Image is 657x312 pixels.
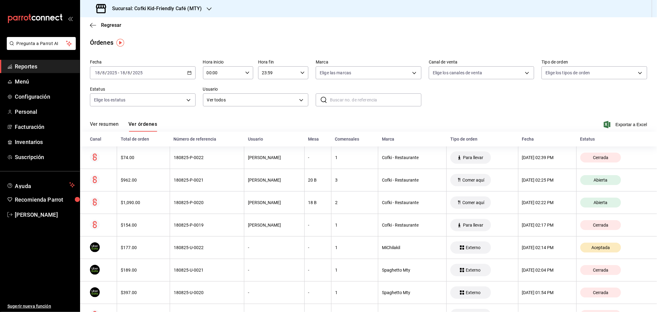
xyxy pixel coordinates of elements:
div: Usuario [248,137,301,142]
div: 180825-P-0020 [174,200,240,205]
div: 20 B [308,178,327,183]
div: - [308,155,327,160]
span: Elige los estatus [94,97,125,103]
span: Facturación [15,123,75,131]
span: / [105,70,107,75]
div: $962.00 [121,178,166,183]
div: Marca [382,137,443,142]
div: [DATE] 02:17 PM [522,223,573,228]
span: Menú [15,77,75,86]
span: Elige los canales de venta [433,70,482,76]
a: Pregunta a Parrot AI [4,45,76,51]
div: 1 [335,223,374,228]
span: / [125,70,127,75]
div: - [308,290,327,295]
span: Personal [15,108,75,116]
span: Elige los tipos de orden [545,70,590,76]
div: $397.00 [121,290,166,295]
span: [PERSON_NAME] [15,211,75,219]
div: $154.00 [121,223,166,228]
div: 1 [335,290,374,295]
span: Comer aquí [460,200,487,205]
label: Hora fin [258,60,308,64]
div: 180825-U-0022 [174,245,240,250]
span: Externo [463,290,483,295]
div: [DATE] 01:54 PM [522,290,573,295]
input: ---- [107,70,117,75]
div: [DATE] 02:14 PM [522,245,573,250]
div: [PERSON_NAME] [248,178,300,183]
span: Pregunta a Parrot AI [17,40,66,47]
div: Canal [90,137,113,142]
div: 1 [335,268,374,273]
div: navigation tabs [90,121,157,132]
span: Comer aquí [460,178,487,183]
img: Tooltip marker [116,39,124,47]
input: -- [102,70,105,75]
span: Elige las marcas [320,70,351,76]
span: Para llevar [460,223,486,228]
span: Ver todos [207,97,297,103]
span: Abierta [591,178,610,183]
label: Tipo de orden [541,60,647,64]
div: Total de orden [121,137,166,142]
input: -- [128,70,131,75]
span: - [118,70,119,75]
input: -- [120,70,125,75]
button: Regresar [90,22,121,28]
div: - [248,268,300,273]
div: Cofki - Restaurante [382,223,443,228]
span: Regresar [101,22,121,28]
div: [DATE] 02:22 PM [522,200,573,205]
div: 180825-P-0019 [174,223,240,228]
span: / [100,70,102,75]
div: Estatus [580,137,647,142]
span: Ayuda [15,181,67,189]
div: 180825-P-0021 [174,178,240,183]
label: Canal de venta [429,60,534,64]
span: Sugerir nueva función [7,303,75,310]
div: Cofki - Restaurante [382,155,443,160]
div: 1 [335,155,374,160]
span: Aceptada [589,245,612,250]
div: Fecha [522,137,573,142]
div: - [308,223,327,228]
span: Abierta [591,200,610,205]
label: Hora inicio [203,60,253,64]
div: 3 [335,178,374,183]
div: Cofki - Restaurante [382,178,443,183]
h3: Sucursal: Cofki Kid-Friendly Café (MTY) [107,5,202,12]
input: Buscar no. de referencia [330,94,421,106]
div: Tipo de orden [450,137,514,142]
div: $177.00 [121,245,166,250]
span: Inventarios [15,138,75,146]
div: - [308,268,327,273]
div: [DATE] 02:04 PM [522,268,573,273]
button: Ver órdenes [128,121,157,132]
div: [PERSON_NAME] [248,155,300,160]
button: Ver resumen [90,121,119,132]
span: Cerrada [590,290,611,295]
div: $189.00 [121,268,166,273]
span: / [131,70,132,75]
span: Exportar a Excel [605,121,647,128]
div: $74.00 [121,155,166,160]
span: Suscripción [15,153,75,161]
div: 180825-P-0022 [174,155,240,160]
span: Externo [463,268,483,273]
span: Cerrada [590,268,611,273]
div: [DATE] 02:39 PM [522,155,573,160]
div: - [308,245,327,250]
div: 2 [335,200,374,205]
label: Marca [316,60,421,64]
div: 18 B [308,200,327,205]
div: $1,090.00 [121,200,166,205]
div: [PERSON_NAME] [248,200,300,205]
div: 180825-U-0020 [174,290,240,295]
span: Cerrada [590,223,611,228]
span: Cerrada [590,155,611,160]
div: [PERSON_NAME] [248,223,300,228]
div: - [248,290,300,295]
button: open_drawer_menu [68,16,73,21]
div: Número de referencia [174,137,241,142]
